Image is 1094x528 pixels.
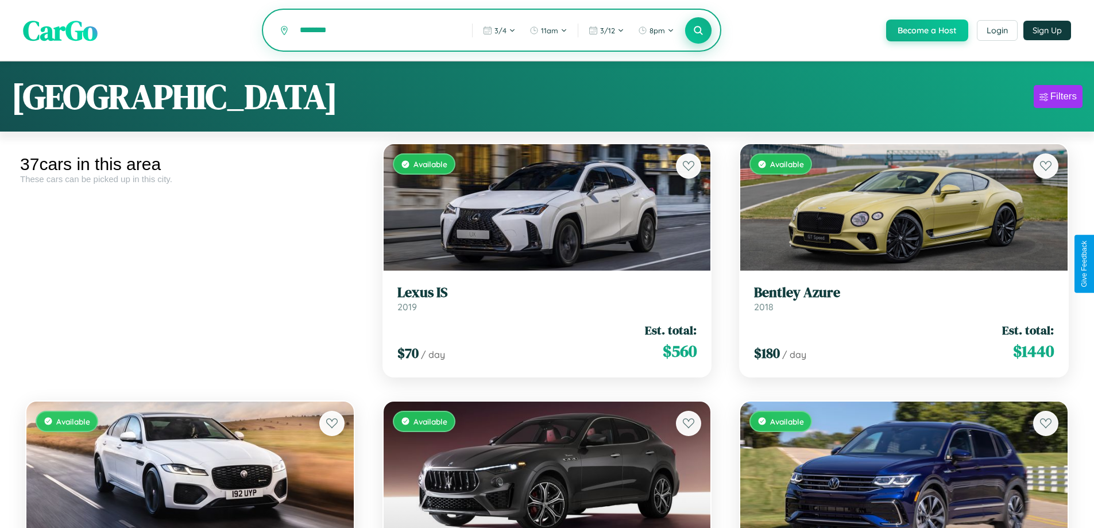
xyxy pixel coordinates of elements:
[583,21,630,40] button: 3/12
[754,301,774,313] span: 2018
[413,417,447,426] span: Available
[23,11,98,49] span: CarGo
[421,349,445,360] span: / day
[754,344,780,363] span: $ 180
[20,155,360,174] div: 37 cars in this area
[754,284,1054,313] a: Bentley Azure2018
[650,26,665,35] span: 8pm
[20,174,360,184] div: These cars can be picked up in this city.
[886,20,968,41] button: Become a Host
[645,322,697,338] span: Est. total:
[397,301,417,313] span: 2019
[1023,21,1071,40] button: Sign Up
[600,26,615,35] span: 3 / 12
[782,349,806,360] span: / day
[477,21,521,40] button: 3/4
[541,26,558,35] span: 11am
[770,159,804,169] span: Available
[397,284,697,313] a: Lexus IS2019
[1050,91,1077,102] div: Filters
[397,344,419,363] span: $ 70
[977,20,1018,41] button: Login
[413,159,447,169] span: Available
[524,21,573,40] button: 11am
[770,417,804,426] span: Available
[1002,322,1054,338] span: Est. total:
[632,21,680,40] button: 8pm
[663,340,697,363] span: $ 560
[397,284,697,301] h3: Lexus IS
[1080,241,1088,287] div: Give Feedback
[11,73,338,120] h1: [GEOGRAPHIC_DATA]
[754,284,1054,301] h3: Bentley Azure
[1013,340,1054,363] span: $ 1440
[1034,85,1083,108] button: Filters
[494,26,507,35] span: 3 / 4
[56,417,90,426] span: Available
